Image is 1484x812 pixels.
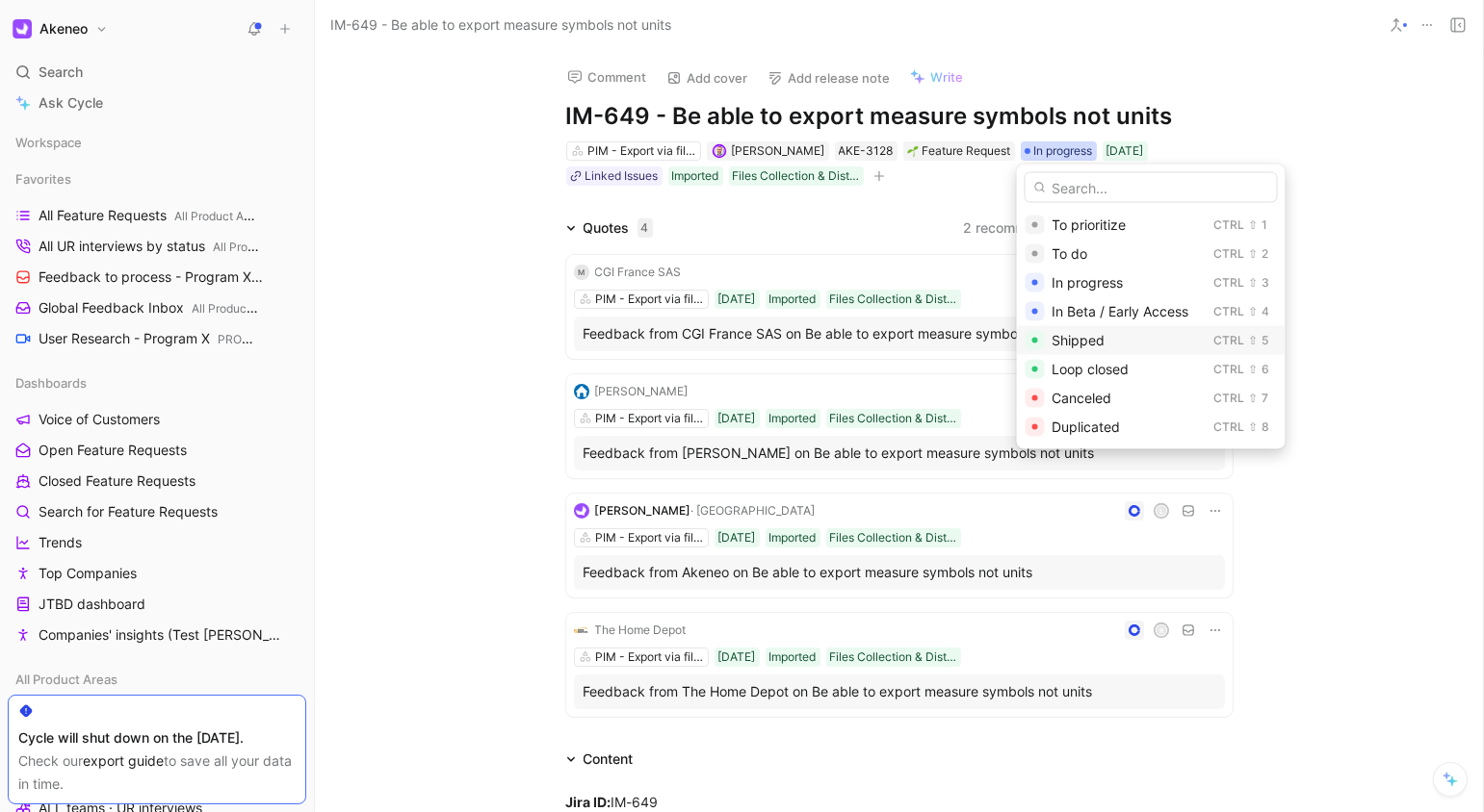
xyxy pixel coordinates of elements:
[1263,273,1270,292] div: 3
[1263,331,1269,350] div: 5
[1249,331,1259,350] div: ⇧
[1249,244,1259,264] div: ⇧
[1214,302,1245,321] div: Ctrl
[1214,331,1245,350] div: Ctrl
[1249,216,1259,235] div: ⇧
[1249,360,1259,379] div: ⇧
[1053,274,1124,291] span: In progress
[1263,302,1270,321] div: 4
[1249,418,1259,437] div: ⇧
[1025,172,1278,203] input: Search...
[1263,360,1270,379] div: 6
[1249,273,1259,292] div: ⇧
[1053,361,1130,377] span: Loop closed
[1053,419,1121,435] span: Duplicated
[1263,216,1268,235] div: 1
[1249,389,1259,408] div: ⇧
[1214,216,1245,235] div: Ctrl
[1263,418,1270,437] div: 8
[1263,244,1269,264] div: 2
[1249,302,1259,321] div: ⇧
[1263,389,1269,408] div: 7
[1053,245,1088,262] span: To do
[1214,389,1245,408] div: Ctrl
[1053,303,1189,319] span: In Beta / Early Access
[1214,273,1245,292] div: Ctrl
[1053,216,1127,233] span: To prioritize
[1214,360,1245,379] div: Ctrl
[1214,418,1245,437] div: Ctrl
[1053,390,1112,406] span: Canceled
[1214,244,1245,264] div: Ctrl
[1053,332,1106,348] span: Shipped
